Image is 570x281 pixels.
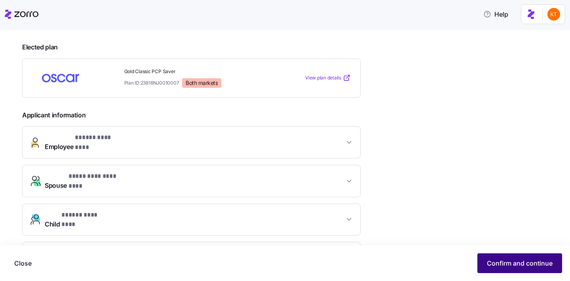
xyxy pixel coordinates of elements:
span: Both markets [186,79,218,87]
span: Employee [45,133,122,152]
span: Close [14,258,32,268]
span: Elected plan [22,42,361,52]
button: Close [8,253,38,273]
a: View plan details [305,74,351,82]
span: Child [45,210,110,229]
button: Confirm and continue [477,253,562,273]
span: Confirm and continue [487,258,553,268]
span: Applicant information [22,110,361,120]
img: Oscar [32,69,89,87]
span: View plan details [305,74,341,82]
button: Help [477,6,515,22]
span: Spouse [45,172,127,190]
span: Plan ID: 23818NJ0010007 [124,79,179,86]
span: Help [483,9,508,19]
img: aad2ddc74cf02b1998d54877cdc71599 [547,8,560,21]
span: Gold Classic PCP Saver [124,68,270,75]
